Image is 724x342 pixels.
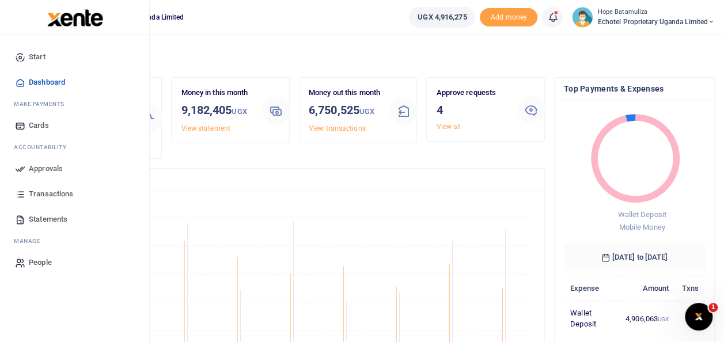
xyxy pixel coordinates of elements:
span: People [29,257,52,268]
span: Dashboard [29,77,65,88]
span: ake Payments [20,100,65,108]
img: profile-user [572,7,593,28]
img: logo-large [47,9,103,26]
a: People [9,250,140,275]
th: Txns [675,276,705,301]
span: Cards [29,120,49,131]
li: M [9,232,140,250]
li: Wallet ballance [404,7,480,28]
li: Toup your wallet [480,8,537,27]
td: 1 [675,301,705,336]
span: Statements [29,214,67,225]
span: Wallet Deposit [617,210,666,219]
a: Dashboard [9,70,140,95]
h3: 9,182,405 [181,101,253,120]
small: UGX [359,107,374,116]
span: 1 [708,303,718,312]
h3: 6,750,525 [309,101,381,120]
a: Approvals [9,156,140,181]
h3: 4 [436,101,508,119]
a: Statements [9,207,140,232]
p: Money out this month [309,87,381,99]
span: Start [29,51,46,63]
h4: Hello Hope [44,50,715,62]
small: Hope Batamuliza [597,7,715,17]
a: View all [436,123,461,131]
h4: Transactions Overview [54,173,535,186]
a: View transactions [309,124,366,132]
span: countability [22,143,66,151]
a: Transactions [9,181,140,207]
li: M [9,95,140,113]
span: Approvals [29,163,63,174]
th: Amount [619,276,676,301]
small: UGX [658,316,669,322]
h4: Top Payments & Expenses [564,82,705,95]
span: anage [20,237,41,245]
span: Add money [480,8,537,27]
li: Ac [9,138,140,156]
a: profile-user Hope Batamuliza Echotel Proprietary Uganda Limited [572,7,715,28]
a: View statement [181,124,230,132]
span: UGX 4,916,275 [418,12,467,23]
span: Echotel Proprietary Uganda Limited [597,17,715,27]
span: Mobile Money [619,223,665,231]
a: UGX 4,916,275 [409,7,475,28]
th: Expense [564,276,619,301]
p: Approve requests [436,87,508,99]
a: Add money [480,12,537,21]
span: Transactions [29,188,73,200]
td: 4,906,063 [619,301,676,336]
small: UGX [232,107,247,116]
p: Money in this month [181,87,253,99]
td: Wallet Deposit [564,301,619,336]
a: Cards [9,113,140,138]
iframe: Intercom live chat [685,303,712,330]
a: logo-small logo-large logo-large [46,13,103,21]
a: Start [9,44,140,70]
h6: [DATE] to [DATE] [564,244,705,271]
